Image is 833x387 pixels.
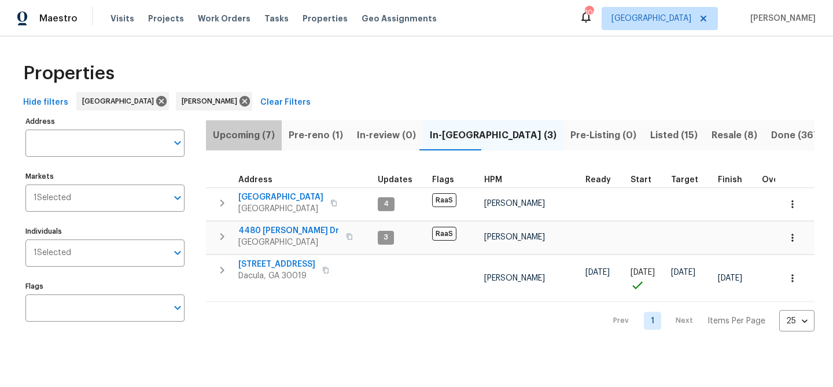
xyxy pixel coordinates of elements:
span: Work Orders [198,13,250,24]
button: Clear Filters [256,92,315,113]
span: Properties [23,68,115,79]
nav: Pagination Navigation [602,309,814,333]
span: 3 [379,233,393,242]
span: Projects [148,13,184,24]
span: Target [671,176,698,184]
span: Listed (15) [650,127,698,143]
label: Markets [25,173,185,180]
label: Individuals [25,228,185,235]
span: [PERSON_NAME] [182,95,242,107]
span: [DATE] [671,268,695,277]
span: Overall [762,176,792,184]
span: Pre-reno (1) [289,127,343,143]
span: 1 Selected [34,248,71,258]
span: 4480 [PERSON_NAME] Dr [238,225,339,237]
label: Address [25,118,185,125]
span: [PERSON_NAME] [484,233,545,241]
span: [GEOGRAPHIC_DATA] [238,203,323,215]
button: Open [169,300,186,316]
span: Pre-Listing (0) [570,127,636,143]
div: Earliest renovation start date (first business day after COE or Checkout) [585,176,621,184]
div: [GEOGRAPHIC_DATA] [76,92,169,110]
div: Actual renovation start date [631,176,662,184]
span: In-[GEOGRAPHIC_DATA] (3) [430,127,556,143]
span: [PERSON_NAME] [746,13,816,24]
span: Start [631,176,651,184]
span: [PERSON_NAME] [484,274,545,282]
span: RaaS [432,227,456,241]
span: [STREET_ADDRESS] [238,259,315,270]
span: Ready [585,176,611,184]
span: [GEOGRAPHIC_DATA] [238,237,339,248]
div: Target renovation project end date [671,176,709,184]
span: RaaS [432,193,456,207]
span: 4 [379,199,393,209]
span: Hide filters [23,95,68,110]
div: Projected renovation finish date [718,176,753,184]
span: Address [238,176,272,184]
button: Hide filters [19,92,73,113]
span: [DATE] [585,268,610,277]
div: 25 [779,306,814,336]
p: Items Per Page [707,315,765,327]
span: [DATE] [718,274,742,282]
div: [PERSON_NAME] [176,92,252,110]
span: Visits [110,13,134,24]
label: Flags [25,283,185,290]
span: [GEOGRAPHIC_DATA] [238,191,323,203]
span: 1 Selected [34,193,71,203]
span: Updates [378,176,412,184]
button: Open [169,135,186,151]
span: HPM [484,176,502,184]
span: Maestro [39,13,78,24]
span: Clear Filters [260,95,311,110]
span: Dacula, GA 30019 [238,270,315,282]
span: Finish [718,176,742,184]
span: [GEOGRAPHIC_DATA] [611,13,691,24]
div: Days past target finish date [762,176,802,184]
button: Open [169,245,186,261]
div: 100 [585,7,593,19]
span: Done (367) [771,127,823,143]
span: Flags [432,176,454,184]
button: Open [169,190,186,206]
span: Properties [303,13,348,24]
span: [GEOGRAPHIC_DATA] [82,95,159,107]
span: In-review (0) [357,127,416,143]
span: [DATE] [631,268,655,277]
span: Upcoming (7) [213,127,275,143]
span: Resale (8) [712,127,757,143]
span: [PERSON_NAME] [484,200,545,208]
td: Project started on time [626,255,666,302]
a: Goto page 1 [644,312,661,330]
span: Tasks [264,14,289,23]
span: Geo Assignments [362,13,437,24]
